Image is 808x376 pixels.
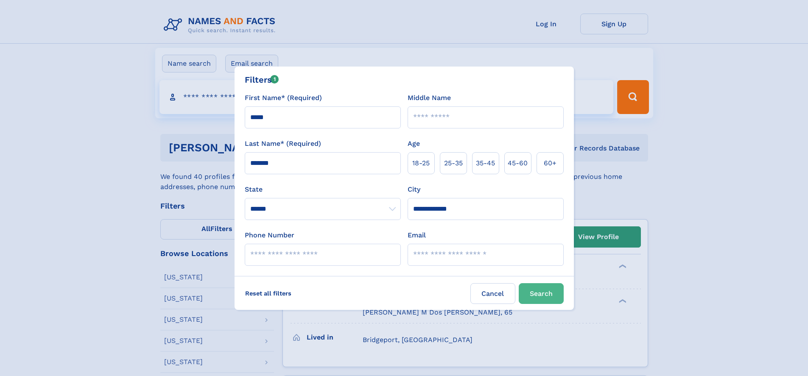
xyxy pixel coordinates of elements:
label: Phone Number [245,230,294,240]
label: Reset all filters [240,283,297,304]
span: 18‑25 [412,158,430,168]
span: 60+ [544,158,556,168]
label: Email [408,230,426,240]
span: 35‑45 [476,158,495,168]
label: City [408,184,420,195]
label: State [245,184,401,195]
label: Cancel [470,283,515,304]
button: Search [519,283,564,304]
div: Filters [245,73,279,86]
label: Middle Name [408,93,451,103]
span: 25‑35 [444,158,463,168]
span: 45‑60 [508,158,528,168]
label: First Name* (Required) [245,93,322,103]
label: Age [408,139,420,149]
label: Last Name* (Required) [245,139,321,149]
